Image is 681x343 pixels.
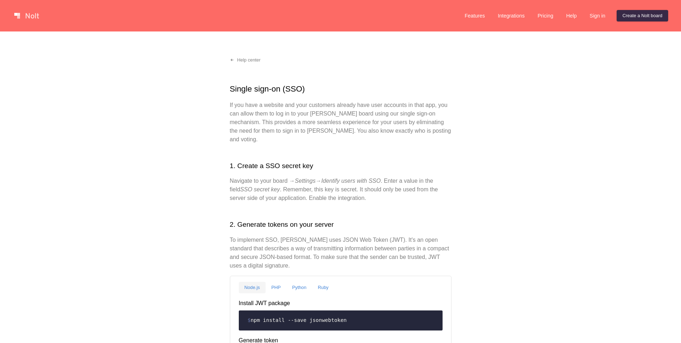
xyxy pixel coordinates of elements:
[230,101,451,144] p: If you have a website and your customers already have user accounts in that app, you can allow th...
[532,10,559,21] a: Pricing
[240,186,280,192] em: SSO secret key
[251,317,347,323] span: npm install --save jsonwebtoken
[230,161,451,171] h2: 1. Create a SSO secret key
[224,54,266,66] a: Help center
[230,83,451,95] h1: Single sign-on (SSO)
[617,10,668,21] a: Create a Nolt board
[459,10,491,21] a: Features
[312,282,334,293] a: Ruby
[239,282,266,293] a: Node.js
[321,178,381,184] em: Identify users with SSO
[266,282,286,293] a: PHP
[286,282,312,293] a: Python
[248,317,251,323] span: $
[295,178,316,184] em: Settings
[230,177,451,202] p: Navigate to your board → → . Enter a value in the field . Remember, this key is secret. It should...
[239,299,443,308] h4: Install JWT package
[230,236,451,270] p: To implement SSO, [PERSON_NAME] uses JSON Web Token (JWT). It's an open standard that describes a...
[561,10,583,21] a: Help
[230,220,451,230] h2: 2. Generate tokens on your server
[492,10,530,21] a: Integrations
[584,10,611,21] a: Sign in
